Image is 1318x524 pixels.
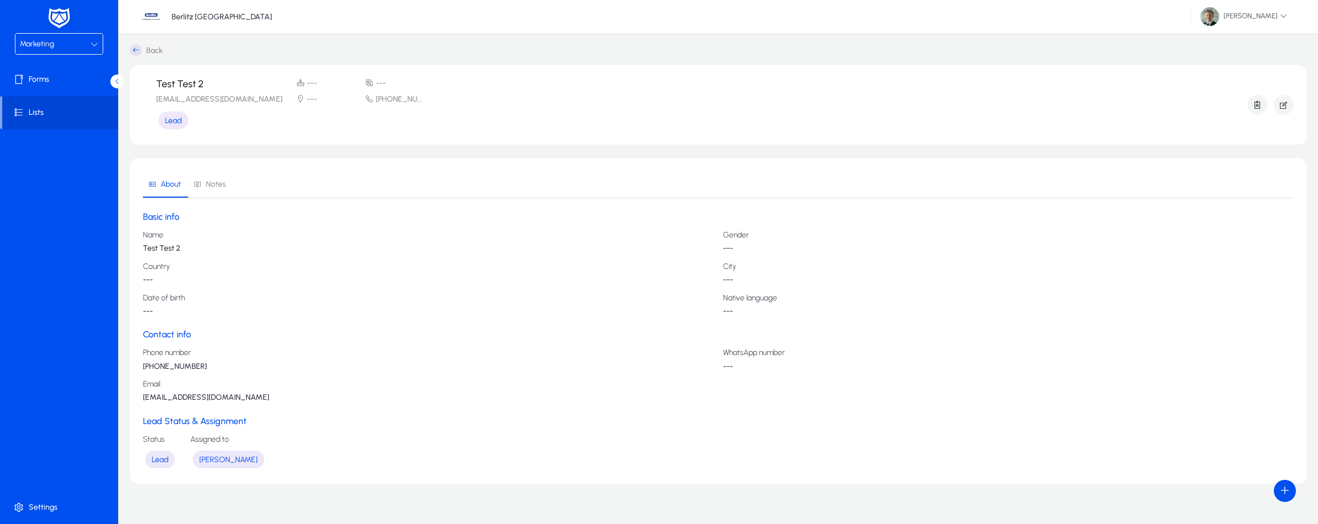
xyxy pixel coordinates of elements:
[1200,7,1219,26] img: 81.jpg
[156,94,283,105] p: [EMAIL_ADDRESS][DOMAIN_NAME]
[156,78,283,89] p: Test Test 2
[143,211,1294,222] h3: Basic info
[723,348,1294,357] h4: WhatsApp number
[152,455,168,464] span: Lead
[161,181,181,188] span: About
[45,7,73,30] img: white-logo.png
[1192,7,1296,27] button: [PERSON_NAME]
[143,231,714,240] h4: Name
[1200,7,1287,26] span: [PERSON_NAME]
[143,416,1294,426] h3: Lead Status & Assignment
[143,380,1294,389] h4: Email
[307,94,317,104] span: ---
[723,307,1294,316] p: ---
[723,276,1294,284] p: ---
[143,294,714,303] h4: Date of birth
[143,435,177,444] h4: Status
[20,39,54,49] span: Marketing
[143,362,714,371] p: [PHONE_NUMBER]
[2,491,120,524] a: Settings
[206,181,226,188] span: Notes
[143,348,714,357] h4: Phone number
[130,44,163,56] a: Back
[143,329,1294,340] h3: Contact info
[2,63,120,96] a: Forms
[376,78,386,88] span: ---
[723,262,1294,271] h4: City
[143,276,714,284] p: ---
[307,78,317,88] span: ---
[723,244,1294,253] p: ---
[2,74,120,85] span: Forms
[2,502,120,513] span: Settings
[141,6,162,27] img: 37.jpg
[165,116,182,125] span: Lead
[723,294,1294,303] h4: Native language
[172,12,272,22] p: Berlitz [GEOGRAPHIC_DATA]
[376,94,423,104] span: [PHONE_NUMBER]
[723,231,1294,240] h4: Gender
[723,362,1294,371] p: ---
[2,107,118,118] span: Lists
[143,244,714,253] p: Test Test 2
[199,455,258,464] span: [PERSON_NAME]
[143,307,714,316] p: ---
[190,435,267,444] h4: Assigned to
[143,393,1294,402] p: [EMAIL_ADDRESS][DOMAIN_NAME]
[143,262,714,271] h4: Country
